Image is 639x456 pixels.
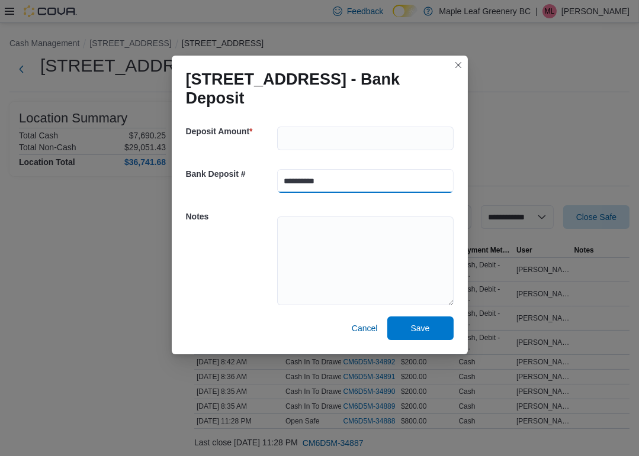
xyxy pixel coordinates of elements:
[411,322,430,334] span: Save
[186,119,275,143] h5: Deposit Amount
[451,58,465,72] button: Closes this modal window
[186,70,444,108] h1: [STREET_ADDRESS] - Bank Deposit
[387,316,454,340] button: Save
[186,162,275,186] h5: Bank Deposit #
[186,205,275,228] h5: Notes
[352,322,378,334] span: Cancel
[347,316,383,340] button: Cancel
